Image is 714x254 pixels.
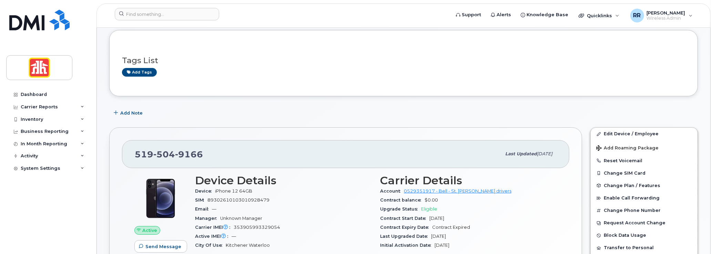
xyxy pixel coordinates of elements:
a: Add tags [122,68,157,77]
span: — [212,206,216,212]
button: Add Note [109,107,149,119]
span: Device [195,188,215,194]
span: Add Note [120,110,143,116]
span: Contract balance [380,197,425,203]
a: Knowledge Base [516,8,573,22]
span: Active [142,227,157,234]
button: Add Roaming Package [591,140,697,155]
button: Change Plan / Features [591,179,697,192]
span: Change Plan / Features [604,183,660,188]
span: [DATE] [431,234,446,239]
span: Last updated [505,151,537,156]
button: Change SIM Card [591,167,697,179]
span: 519 [135,149,203,159]
span: Unknown Manager [220,216,262,221]
span: iPhone 12 64GB [215,188,252,194]
span: Knowledge Base [527,11,568,18]
span: Email [195,206,212,212]
span: [DATE] [435,243,449,248]
span: Manager [195,216,220,221]
span: RR [633,11,641,20]
button: Reset Voicemail [591,155,697,167]
span: 9166 [175,149,203,159]
span: Send Message [145,243,181,250]
span: [DATE] [537,151,552,156]
span: Quicklinks [587,13,612,18]
input: Find something... [115,8,219,20]
div: Rose Reed [625,9,697,22]
span: Kitchener Waterloo [226,243,270,248]
span: Initial Activation Date [380,243,435,248]
span: City Of Use [195,243,226,248]
span: Active IMEI [195,234,232,239]
span: Contract Expired [432,225,470,230]
button: Request Account Change [591,217,697,229]
span: [PERSON_NAME] [647,10,685,16]
button: Send Message [134,240,187,253]
span: Upgrade Status [380,206,421,212]
span: SIM [195,197,207,203]
span: Alerts [497,11,511,18]
span: $0.00 [425,197,438,203]
span: 89302610103010928479 [207,197,269,203]
button: Enable Call Forwarding [591,192,697,204]
span: [DATE] [429,216,444,221]
button: Transfer to Personal [591,242,697,254]
h3: Tags List [122,56,685,65]
a: Support [451,8,486,22]
h3: Device Details [195,174,372,187]
span: Contract Start Date [380,216,429,221]
span: Add Roaming Package [596,145,659,152]
span: Wireless Admin [647,16,685,21]
span: 504 [153,149,175,159]
a: Alerts [486,8,516,22]
img: iPhone_12.jpg [140,178,181,219]
button: Change Phone Number [591,204,697,217]
button: Block Data Usage [591,229,697,242]
span: — [232,234,236,239]
h3: Carrier Details [380,174,557,187]
a: 0529351917 - Bell - St. [PERSON_NAME] drivers [404,188,511,194]
span: Last Upgraded Date [380,234,431,239]
span: Contract Expiry Date [380,225,432,230]
div: Quicklinks [574,9,624,22]
span: Account [380,188,404,194]
span: Eligible [421,206,437,212]
a: Edit Device / Employee [591,128,697,140]
span: Support [462,11,481,18]
span: Enable Call Forwarding [604,196,660,201]
span: 353905993329054 [234,225,280,230]
span: Carrier IMEI [195,225,234,230]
